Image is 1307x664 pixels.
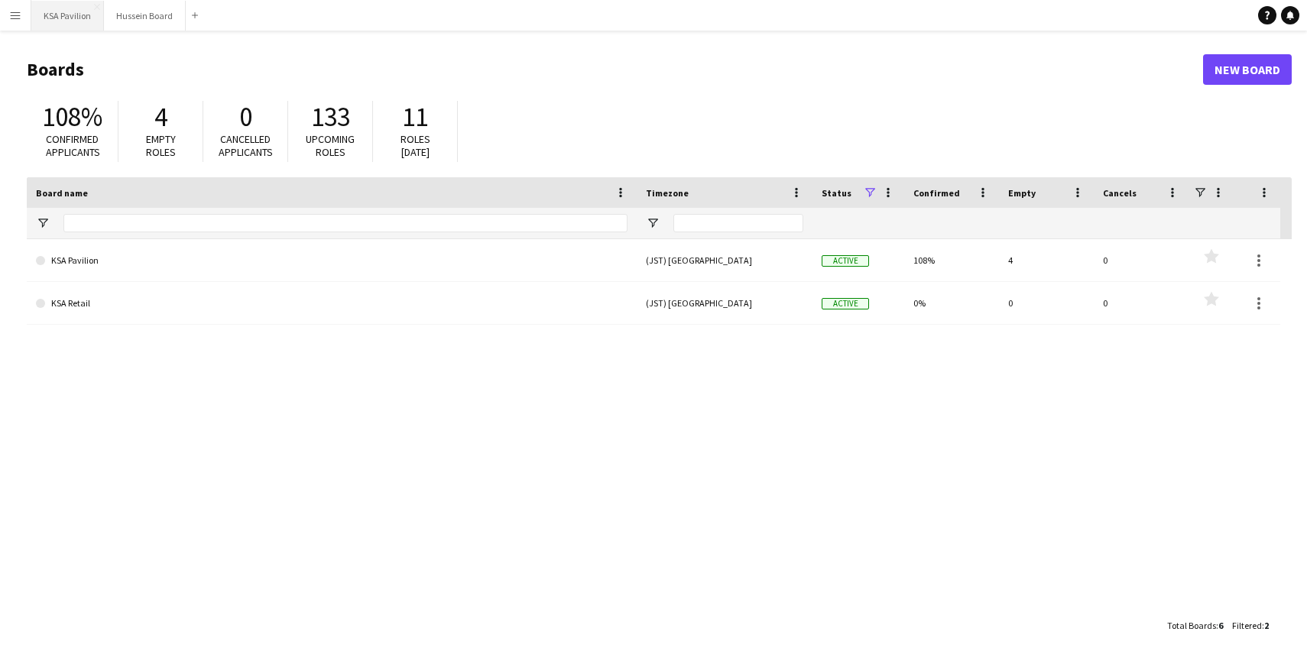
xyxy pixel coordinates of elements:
[306,132,355,159] span: Upcoming roles
[63,214,628,232] input: Board name Filter Input
[1103,187,1137,199] span: Cancels
[913,187,960,199] span: Confirmed
[1232,620,1262,631] span: Filtered
[1094,282,1189,324] div: 0
[1264,620,1269,631] span: 2
[154,100,167,134] span: 4
[31,1,104,31] button: KSA Pavilion
[1203,54,1292,85] a: New Board
[1167,611,1223,640] div: :
[1094,239,1189,281] div: 0
[36,216,50,230] button: Open Filter Menu
[402,100,428,134] span: 11
[646,216,660,230] button: Open Filter Menu
[1218,620,1223,631] span: 6
[36,187,88,199] span: Board name
[1167,620,1216,631] span: Total Boards
[822,187,851,199] span: Status
[104,1,186,31] button: Hussein Board
[999,239,1094,281] div: 4
[36,239,628,282] a: KSA Pavilion
[27,58,1203,81] h1: Boards
[637,282,812,324] div: (JST) [GEOGRAPHIC_DATA]
[904,282,999,324] div: 0%
[401,132,430,159] span: Roles [DATE]
[646,187,689,199] span: Timezone
[822,255,869,267] span: Active
[42,100,102,134] span: 108%
[673,214,803,232] input: Timezone Filter Input
[822,298,869,309] span: Active
[637,239,812,281] div: (JST) [GEOGRAPHIC_DATA]
[1232,611,1269,640] div: :
[1008,187,1036,199] span: Empty
[219,132,273,159] span: Cancelled applicants
[239,100,252,134] span: 0
[146,132,176,159] span: Empty roles
[36,282,628,325] a: KSA Retail
[999,282,1094,324] div: 0
[46,132,100,159] span: Confirmed applicants
[904,239,999,281] div: 108%
[311,100,350,134] span: 133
